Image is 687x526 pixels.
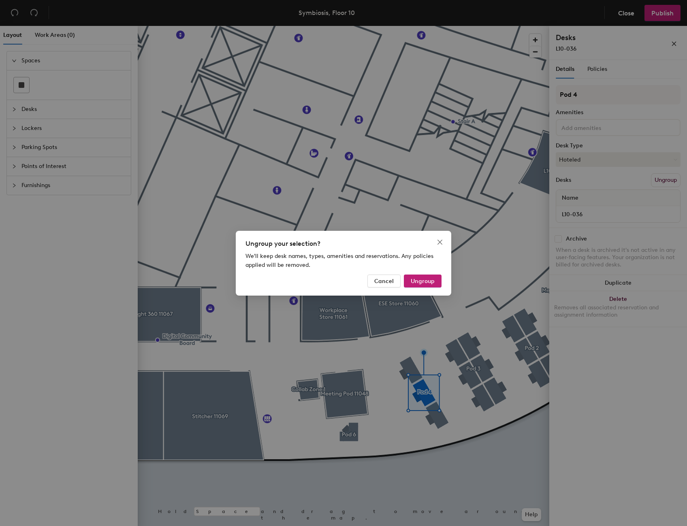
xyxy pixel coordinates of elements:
span: Close [433,239,446,245]
button: Close [433,236,446,249]
span: close [437,239,443,245]
button: Ungroup [404,275,442,287]
span: We'll keep desk names, types, amenities and reservations. Any policies applied will be removed. [245,253,433,268]
span: Cancel [374,277,394,284]
button: Cancel [367,275,401,287]
div: Ungroup your selection? [245,239,442,249]
span: Ungroup [411,277,435,284]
